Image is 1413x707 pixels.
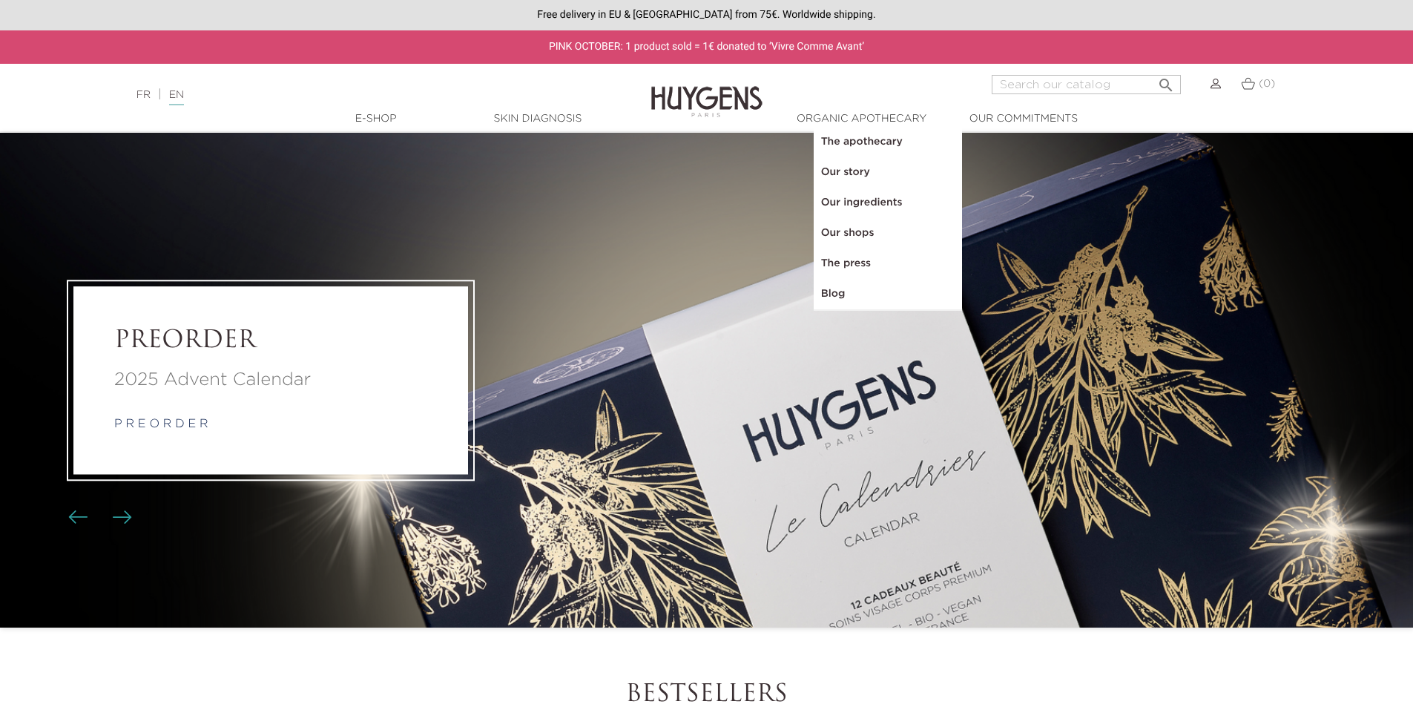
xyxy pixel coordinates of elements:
a: PREORDER [114,327,427,355]
a: 2025 Advent Calendar [114,366,427,393]
a: Skin Diagnosis [464,111,612,127]
i:  [1157,72,1175,90]
div: | [129,86,578,104]
input: Search [992,75,1181,94]
a: The press [814,249,962,279]
a: The apothecary [814,127,962,157]
a: p r e o r d e r [114,418,208,430]
span: (0) [1259,79,1275,89]
button:  [1153,70,1179,91]
a: FR [136,90,151,100]
a: Our ingredients [814,188,962,218]
a: Organic Apothecary [788,111,936,127]
a: EN [169,90,184,105]
a: Our shops [814,218,962,249]
div: Carousel buttons [74,507,122,529]
img: Huygens [651,62,763,119]
a: Our commitments [949,111,1098,127]
a: Blog [814,279,962,309]
a: Our story [814,157,962,188]
a: E-Shop [302,111,450,127]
